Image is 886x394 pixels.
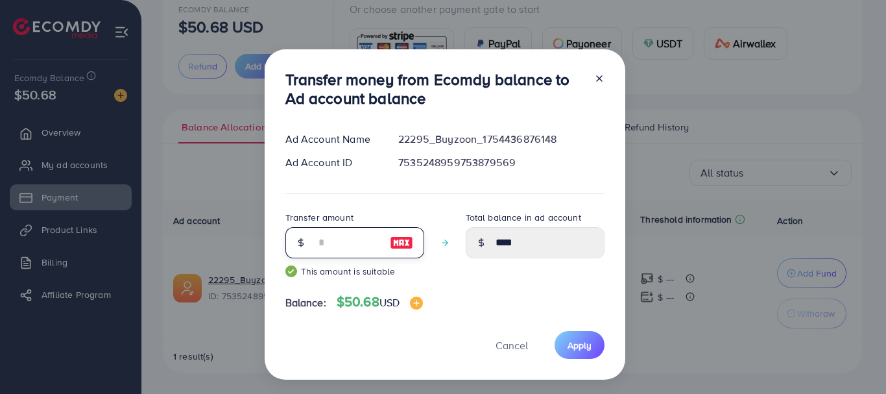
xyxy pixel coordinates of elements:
span: Balance: [285,295,326,310]
span: Cancel [496,338,528,352]
iframe: Chat [831,336,876,384]
label: Total balance in ad account [466,211,581,224]
h3: Transfer money from Ecomdy balance to Ad account balance [285,70,584,108]
img: image [410,297,423,310]
div: Ad Account ID [275,155,389,170]
img: image [390,235,413,251]
img: guide [285,265,297,277]
div: 7535248959753879569 [388,155,614,170]
button: Apply [555,331,605,359]
small: This amount is suitable [285,265,424,278]
span: USD [379,295,400,310]
label: Transfer amount [285,211,353,224]
span: Apply [568,339,592,352]
h4: $50.68 [337,294,423,310]
button: Cancel [479,331,544,359]
div: 22295_Buyzoon_1754436876148 [388,132,614,147]
div: Ad Account Name [275,132,389,147]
